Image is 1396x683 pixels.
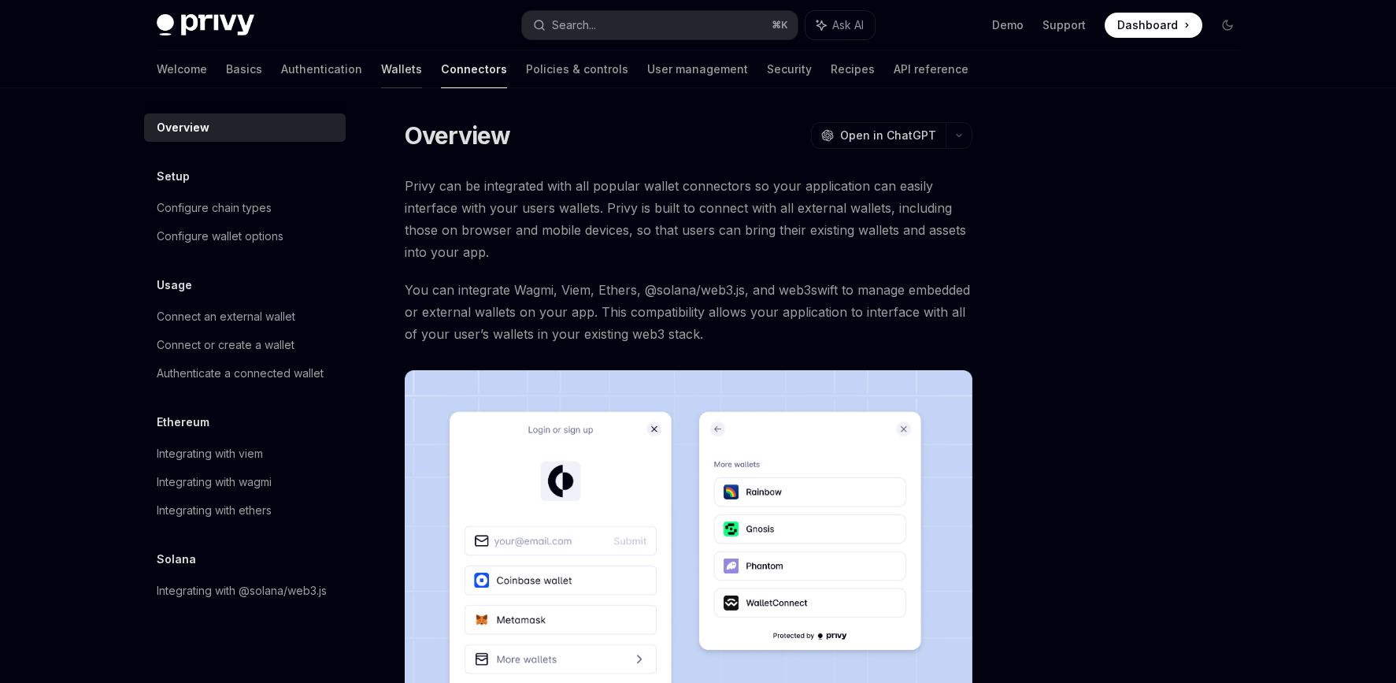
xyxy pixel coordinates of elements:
div: Configure wallet options [157,227,283,246]
a: Support [1042,17,1086,33]
a: Security [767,50,812,88]
h5: Usage [157,276,192,295]
div: Authenticate a connected wallet [157,364,324,383]
span: Dashboard [1117,17,1178,33]
a: Connect an external wallet [144,303,346,331]
h5: Ethereum [157,413,209,432]
a: Basics [226,50,262,88]
a: Recipes [831,50,875,88]
div: Overview [157,118,209,137]
a: Policies & controls [526,50,628,88]
div: Integrating with wagmi [157,473,272,492]
h5: Setup [157,167,190,186]
a: Integrating with ethers [144,496,346,525]
a: Configure chain types [144,194,346,222]
a: Overview [144,113,346,142]
span: Open in ChatGPT [840,128,936,143]
a: Integrating with viem [144,440,346,468]
span: You can integrate Wagmi, Viem, Ethers, @solana/web3.js, and web3swift to manage embedded or exter... [405,279,972,345]
a: Dashboard [1105,13,1202,38]
a: Authenticate a connected wallet [144,359,346,388]
a: Configure wallet options [144,222,346,251]
a: Connect or create a wallet [144,331,346,359]
button: Toggle dark mode [1215,13,1240,38]
div: Connect an external wallet [157,307,295,326]
div: Integrating with @solana/web3.js [157,581,327,600]
a: Welcome [157,50,207,88]
a: Integrating with @solana/web3.js [144,577,346,605]
a: Connectors [441,50,507,88]
div: Connect or create a wallet [157,336,294,354]
a: API reference [894,50,968,88]
a: Integrating with wagmi [144,468,346,496]
span: Ask AI [832,17,864,33]
button: Open in ChatGPT [811,122,946,149]
div: Search... [552,16,596,35]
h5: Solana [157,550,196,569]
a: Authentication [281,50,362,88]
div: Configure chain types [157,199,272,217]
button: Search...⌘K [522,11,798,39]
a: Demo [992,17,1024,33]
div: Integrating with viem [157,444,263,463]
a: Wallets [381,50,422,88]
div: Integrating with ethers [157,501,272,520]
a: User management [647,50,748,88]
img: dark logo [157,14,254,36]
button: Ask AI [805,11,875,39]
span: ⌘ K [772,19,788,32]
h1: Overview [405,121,511,150]
span: Privy can be integrated with all popular wallet connectors so your application can easily interfa... [405,175,972,263]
